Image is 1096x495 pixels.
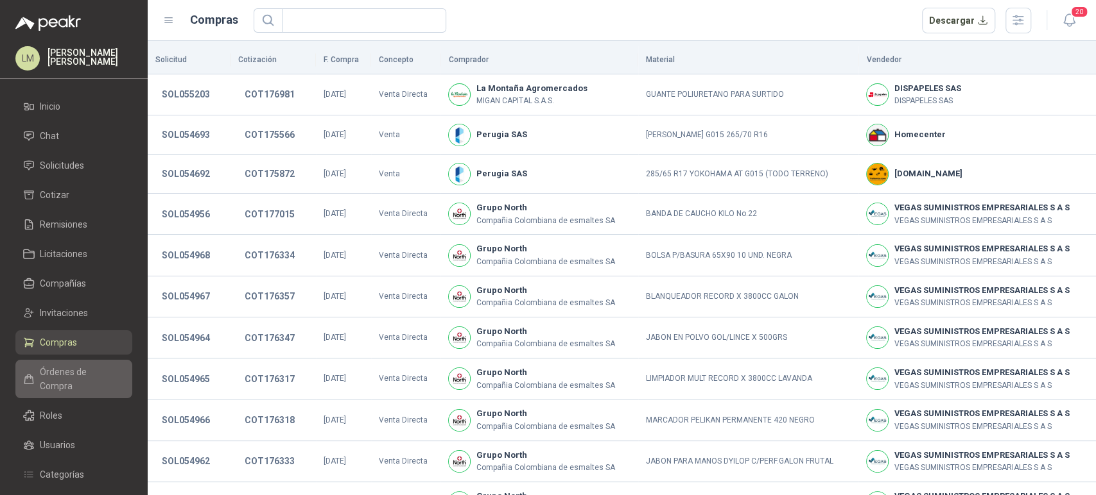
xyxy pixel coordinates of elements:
[894,325,1069,338] b: VEGAS SUMINISTROS EMPRESARIALES S A S
[15,212,132,237] a: Remisiones
[324,415,346,424] span: [DATE]
[638,74,858,115] td: GUANTE POLIURETANO PARA SURTIDO
[15,462,132,487] a: Categorías
[638,317,858,358] td: JABON EN POLVO GOL/LINCE X 500GRS
[324,169,346,178] span: [DATE]
[40,467,84,482] span: Categorías
[449,164,470,185] img: Company Logo
[867,84,888,105] img: Company Logo
[238,408,301,432] button: COT176318
[190,11,238,29] h1: Compras
[238,367,301,390] button: COT176317
[371,276,441,317] td: Venta Directa
[371,441,441,482] td: Venta Directa
[858,46,1096,74] th: Vendedor
[371,194,441,235] td: Venta Directa
[371,358,441,399] td: Venta Directa
[476,297,614,309] p: Compañia Colombiana de esmaltes SA
[894,462,1069,474] p: VEGAS SUMINISTROS EMPRESARIALES S A S
[40,365,120,393] span: Órdenes de Compra
[155,83,216,106] button: SOL055203
[867,164,888,185] img: Company Logo
[238,449,301,473] button: COT176333
[238,162,301,185] button: COT175872
[15,242,132,266] a: Licitaciones
[371,74,441,115] td: Venta Directa
[476,256,614,268] p: Compañia Colombiana de esmaltes SA
[638,155,858,194] td: 285/65 R17 YOKOHAMA AT G015 (TODO TERRENO)
[40,217,87,231] span: Remisiones
[894,338,1069,350] p: VEGAS SUMINISTROS EMPRESARIALES S A S
[476,242,614,255] b: Grupo North
[476,366,614,379] b: Grupo North
[371,235,441,276] td: Venta Directa
[476,95,587,107] p: MIGAN CAPITAL S.A.S.
[638,115,858,155] td: [PERSON_NAME] G015 265/70 R16
[371,46,441,74] th: Concepto
[40,247,87,261] span: Licitaciones
[894,95,961,107] p: DISPAPELES SAS
[476,82,587,95] b: La Montaña Agromercados
[324,130,346,139] span: [DATE]
[867,410,888,431] img: Company Logo
[155,123,216,146] button: SOL054693
[894,215,1069,227] p: VEGAS SUMINISTROS EMPRESARIALES S A S
[324,209,346,218] span: [DATE]
[867,124,888,146] img: Company Logo
[867,327,888,348] img: Company Logo
[155,326,216,349] button: SOL054964
[867,203,888,224] img: Company Logo
[324,374,346,383] span: [DATE]
[894,201,1069,214] b: VEGAS SUMINISTROS EMPRESARIALES S A S
[638,276,858,317] td: BLANQUEADOR RECORD X 3800CC GALON
[15,94,132,119] a: Inicio
[449,245,470,266] img: Company Logo
[638,399,858,440] td: MARCADOR PELIKAN PERMANENTE 420 NEGRO
[476,284,614,297] b: Grupo North
[894,284,1069,297] b: VEGAS SUMINISTROS EMPRESARIALES S A S
[894,128,945,141] b: Homecenter
[155,162,216,185] button: SOL054692
[148,46,231,74] th: Solicitud
[155,203,216,226] button: SOL054956
[238,285,301,308] button: COT176357
[449,410,470,431] img: Company Logo
[922,8,996,33] button: Descargar
[894,297,1069,309] p: VEGAS SUMINISTROS EMPRESARIALES S A S
[894,366,1069,379] b: VEGAS SUMINISTROS EMPRESARIALES S A S
[40,158,84,172] span: Solicitudes
[371,155,441,194] td: Venta
[894,380,1069,392] p: VEGAS SUMINISTROS EMPRESARIALES S A S
[476,407,614,420] b: Grupo North
[638,194,858,235] td: BANDA DE CAUCHO KILO No.22
[155,285,216,308] button: SOL054967
[40,306,88,320] span: Invitaciones
[476,449,614,462] b: Grupo North
[894,82,961,95] b: DISPAPELES SAS
[15,330,132,355] a: Compras
[371,317,441,358] td: Venta Directa
[638,441,858,482] td: JABON PARA MANOS DYILOP C/PERF.GALON FRUTAL
[867,451,888,472] img: Company Logo
[238,83,301,106] button: COT176981
[476,380,614,392] p: Compañia Colombiana de esmaltes SA
[40,99,60,113] span: Inicio
[867,245,888,266] img: Company Logo
[638,46,858,74] th: Material
[638,235,858,276] td: BOLSA P/BASURA 65X90 10 UND. NEGRA
[867,368,888,389] img: Company Logo
[324,457,346,466] span: [DATE]
[40,438,75,452] span: Usuarios
[155,367,216,390] button: SOL054965
[238,244,301,267] button: COT176334
[476,338,614,350] p: Compañia Colombiana de esmaltes SA
[449,327,470,348] img: Company Logo
[1057,9,1081,32] button: 20
[238,203,301,226] button: COT177015
[231,46,316,74] th: Cotización
[476,201,614,214] b: Grupo North
[238,123,301,146] button: COT175566
[476,167,526,180] b: Perugia SAS
[894,167,962,180] b: [DOMAIN_NAME]
[476,215,614,227] p: Compañia Colombiana de esmaltes SA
